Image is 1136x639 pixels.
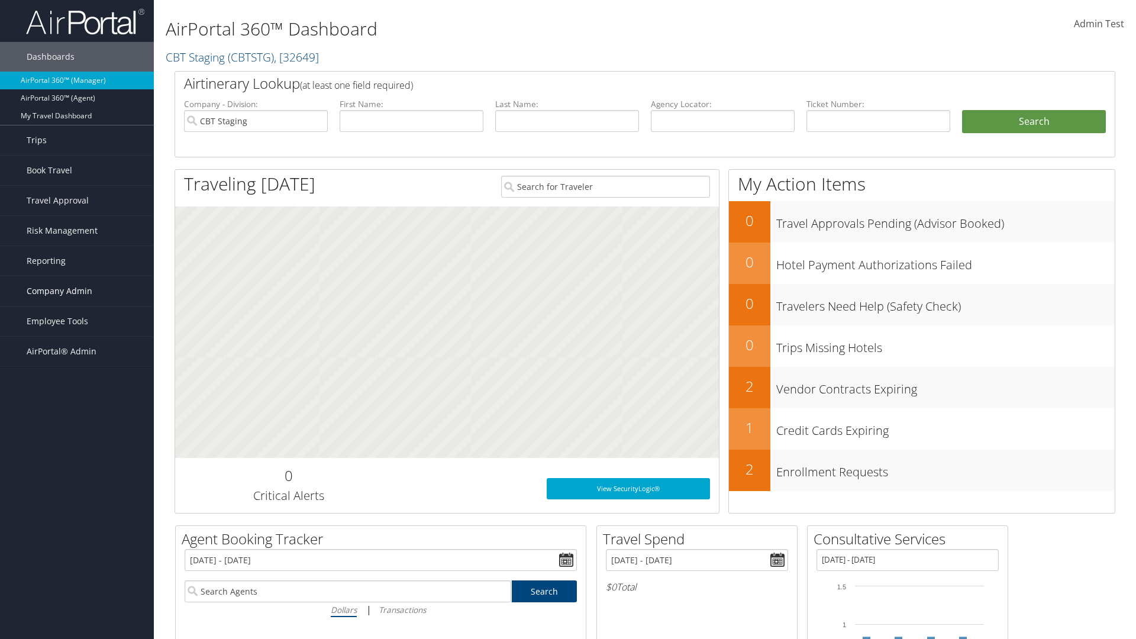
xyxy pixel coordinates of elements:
[1074,17,1124,30] span: Admin Test
[729,325,1115,367] a: 0Trips Missing Hotels
[962,110,1106,134] button: Search
[501,176,710,198] input: Search for Traveler
[495,98,639,110] label: Last Name:
[26,8,144,35] img: airportal-logo.png
[776,251,1115,273] h3: Hotel Payment Authorizations Failed
[182,529,586,549] h2: Agent Booking Tracker
[27,216,98,246] span: Risk Management
[776,209,1115,232] h3: Travel Approvals Pending (Advisor Booked)
[184,73,1028,93] h2: Airtinerary Lookup
[729,172,1115,196] h1: My Action Items
[379,604,426,615] i: Transactions
[27,276,92,306] span: Company Admin
[729,459,770,479] h2: 2
[228,49,274,65] span: ( CBTSTG )
[27,186,89,215] span: Travel Approval
[27,337,96,366] span: AirPortal® Admin
[300,79,413,92] span: (at least one field required)
[729,211,770,231] h2: 0
[27,156,72,185] span: Book Travel
[806,98,950,110] label: Ticket Number:
[776,334,1115,356] h3: Trips Missing Hotels
[776,417,1115,439] h3: Credit Cards Expiring
[166,49,319,65] a: CBT Staging
[729,284,1115,325] a: 0Travelers Need Help (Safety Check)
[776,375,1115,398] h3: Vendor Contracts Expiring
[547,478,710,499] a: View SecurityLogic®
[729,418,770,438] h2: 1
[729,408,1115,450] a: 1Credit Cards Expiring
[729,252,770,272] h2: 0
[729,367,1115,408] a: 2Vendor Contracts Expiring
[729,450,1115,491] a: 2Enrollment Requests
[1074,6,1124,43] a: Admin Test
[331,604,357,615] i: Dollars
[729,243,1115,284] a: 0Hotel Payment Authorizations Failed
[340,98,483,110] label: First Name:
[651,98,795,110] label: Agency Locator:
[166,17,805,41] h1: AirPortal 360™ Dashboard
[603,529,797,549] h2: Travel Spend
[184,172,315,196] h1: Traveling [DATE]
[843,621,846,628] tspan: 1
[184,466,393,486] h2: 0
[27,125,47,155] span: Trips
[606,580,788,593] h6: Total
[729,201,1115,243] a: 0Travel Approvals Pending (Advisor Booked)
[776,458,1115,480] h3: Enrollment Requests
[512,580,577,602] a: Search
[837,583,846,590] tspan: 1.5
[814,529,1008,549] h2: Consultative Services
[274,49,319,65] span: , [ 32649 ]
[184,488,393,504] h3: Critical Alerts
[729,376,770,396] h2: 2
[185,580,511,602] input: Search Agents
[776,292,1115,315] h3: Travelers Need Help (Safety Check)
[606,580,617,593] span: $0
[27,246,66,276] span: Reporting
[184,98,328,110] label: Company - Division:
[729,293,770,314] h2: 0
[27,42,75,72] span: Dashboards
[185,602,577,617] div: |
[27,306,88,336] span: Employee Tools
[729,335,770,355] h2: 0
